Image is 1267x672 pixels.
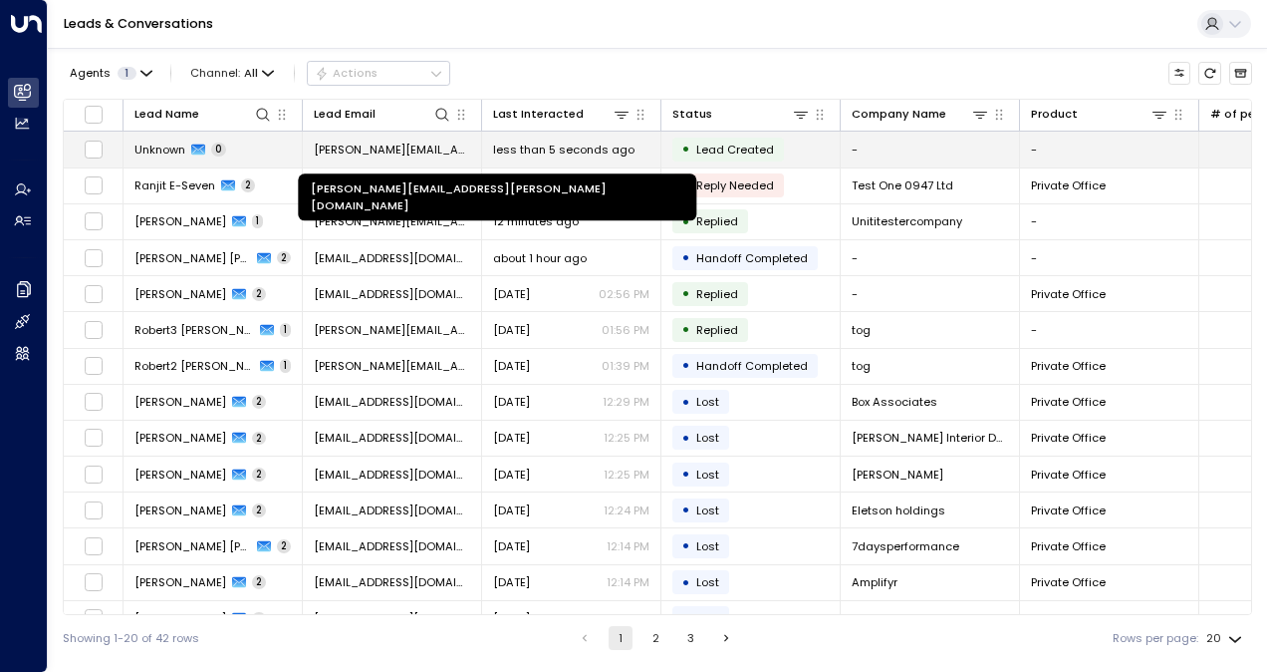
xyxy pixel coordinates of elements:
span: Unknown [134,142,185,158]
div: • [681,244,690,271]
span: Charli Lucy [134,250,251,266]
span: Lost [696,610,719,626]
span: Fotis Lykiardopulo [134,503,226,518]
div: Status [672,105,810,124]
span: Replied [696,213,738,229]
span: Replied [696,322,738,338]
span: Private Office [1031,358,1106,374]
td: - [1020,601,1199,636]
span: nicolab+6@theofficegroup.com [314,610,470,626]
span: Channel: [184,62,281,84]
span: Yesterday [493,610,530,626]
span: Amplifyr [852,574,897,590]
span: 0 [211,143,226,157]
span: Toggle select row [84,248,104,268]
span: Toggle select row [84,211,104,231]
span: Yesterday [493,358,530,374]
div: [PERSON_NAME][EMAIL_ADDRESS][PERSON_NAME][DOMAIN_NAME] [298,174,696,221]
span: tog [852,322,871,338]
div: Button group with a nested menu [307,61,450,85]
button: Actions [307,61,450,85]
span: Lost [696,467,719,483]
span: Toggle select row [84,572,104,592]
div: • [681,136,690,163]
span: 2 [252,468,266,482]
span: 1 [118,67,136,80]
span: 1 [280,323,291,337]
span: Private Office [1031,574,1106,590]
div: • [681,352,690,379]
button: Agents1 [63,62,157,84]
span: Dan Salters [134,213,226,229]
span: Test One 0947 Ltd [852,177,953,193]
a: Leads & Conversations [64,15,213,32]
span: Will Matthews [134,467,226,483]
span: 2 [277,539,291,553]
td: - [841,240,1020,275]
td: - [1020,132,1199,167]
span: about 1 hour ago [493,250,587,266]
span: Handoff Completed [696,250,808,266]
div: Lead Email [314,105,451,124]
div: • [681,389,690,416]
span: Barry Masters [134,394,226,410]
p: 12:29 PM [603,394,649,410]
span: Yesterday [493,286,530,302]
span: 2 [252,575,266,589]
span: Yesterday [493,574,530,590]
button: Archived Leads [1229,62,1252,85]
span: 2 [252,287,266,301]
p: 02:56 PM [599,286,649,302]
span: Lost [696,430,719,446]
div: Showing 1-20 of 42 rows [63,630,199,647]
span: 1 [252,214,263,228]
span: Toggle select row [84,140,104,160]
span: Ella Interior Design [852,430,1008,446]
div: • [681,425,690,452]
span: Lead Created [696,142,774,158]
span: Rayan Habbab [134,286,226,302]
span: Private Office [1031,503,1106,518]
div: • [681,280,690,307]
td: - [1020,204,1199,239]
span: tog [852,358,871,374]
span: ranjit.brainch+1@theofficegroup.com [314,394,470,410]
span: Robert3 Noguera [134,322,254,338]
span: Toggle select row [84,284,104,304]
div: • [681,316,690,343]
span: Eletson holdings [852,503,945,518]
span: Box Associates [852,394,937,410]
button: Go to next page [714,626,738,650]
div: Company Name [852,105,946,124]
div: • [681,569,690,596]
span: 2 [252,504,266,517]
span: 2 [241,178,255,192]
span: Ella Archibald [134,430,226,446]
td: - [1020,240,1199,275]
button: Channel:All [184,62,281,84]
p: 12:14 PM [607,610,649,626]
span: robert.nogueral@gmail.com [314,358,470,374]
span: Agents [70,68,111,79]
span: rayan.habbab@gmail.com [314,286,470,302]
span: Private Office [1031,286,1106,302]
td: - [1020,312,1199,347]
p: 01:39 PM [602,358,649,374]
span: Toggle select row [84,175,104,195]
button: Go to page 3 [679,626,703,650]
span: karim kamal [134,574,226,590]
div: • [681,532,690,559]
div: Lead Email [314,105,376,124]
span: 7daysperformance [852,538,959,554]
div: Lead Name [134,105,199,124]
span: Toggle select row [84,320,104,340]
span: Yesterday [493,322,530,338]
span: michelle.tang+1@gmail.com [314,142,470,158]
nav: pagination navigation [572,626,739,650]
span: Toggle select row [84,608,104,628]
span: ranjit.brainch+2@theofficegroup.com [314,430,470,446]
div: Product [1031,105,1168,124]
span: Toggle select all [84,105,104,125]
span: Lost [696,394,719,410]
span: ranjit.brainch+5@theofficegroup.com [314,503,470,518]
